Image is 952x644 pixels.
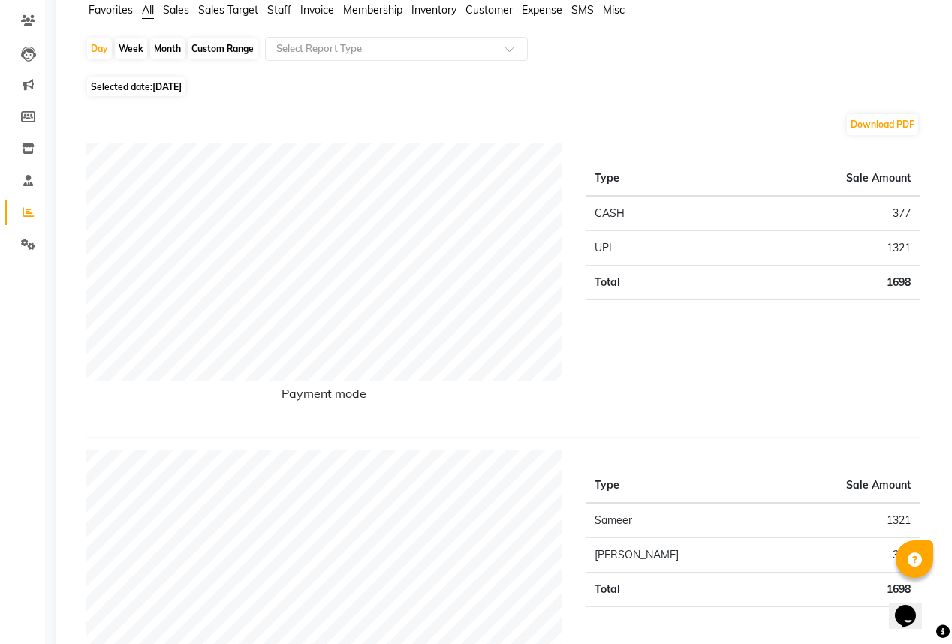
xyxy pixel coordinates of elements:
span: Sales [163,3,189,17]
div: Day [87,38,112,59]
span: Selected date: [87,77,185,96]
td: 1321 [770,503,920,538]
td: [PERSON_NAME] [586,538,770,573]
span: Staff [267,3,291,17]
div: Week [115,38,147,59]
div: Custom Range [188,38,258,59]
span: All [142,3,154,17]
span: Expense [522,3,562,17]
th: Sale Amount [708,161,920,197]
td: Total [586,266,709,300]
td: Sameer [586,503,770,538]
td: 377 [708,196,920,231]
td: 1698 [770,573,920,607]
td: UPI [586,231,709,266]
td: 1321 [708,231,920,266]
span: Membership [343,3,402,17]
h6: Payment mode [86,387,563,407]
button: Download PDF [847,114,918,135]
td: 377 [770,538,920,573]
span: Sales Target [198,3,258,17]
th: Sale Amount [770,468,920,504]
td: CASH [586,196,709,231]
th: Type [586,468,770,504]
span: Invoice [300,3,334,17]
span: SMS [571,3,594,17]
td: 1698 [708,266,920,300]
span: Inventory [411,3,456,17]
span: Misc [603,3,625,17]
div: Month [150,38,185,59]
iframe: chat widget [889,584,937,629]
span: Favorites [89,3,133,17]
td: Total [586,573,770,607]
span: [DATE] [152,81,182,92]
span: Customer [465,3,513,17]
th: Type [586,161,709,197]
